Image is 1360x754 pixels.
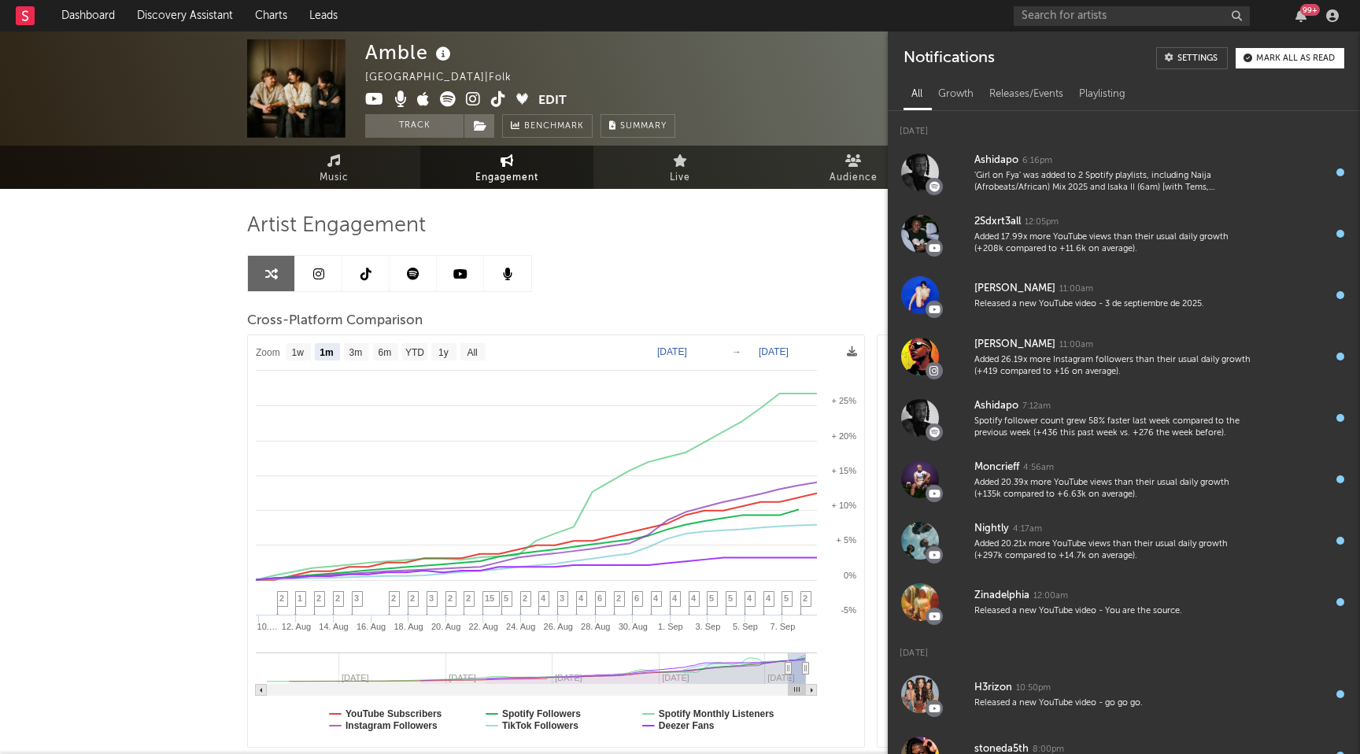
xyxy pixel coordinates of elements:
[502,708,581,719] text: Spotify Followers
[974,586,1029,605] div: Zinadelphia
[620,122,667,131] span: Summary
[888,326,1360,387] a: [PERSON_NAME]11:00amAdded 26.19x more Instagram followers than their usual daily growth (+419 com...
[438,347,449,358] text: 1y
[1059,283,1093,295] div: 11:00am
[904,81,930,108] div: All
[1177,54,1218,63] div: Settings
[1156,47,1228,69] a: Settings
[888,142,1360,203] a: Ashidapo6:16pm'Girl on Fya' was added to 2 Spotify playlists, including Naija (Afrobeats/African)...
[357,622,386,631] text: 16. Aug
[1236,48,1344,68] button: Mark all as read
[581,622,610,631] text: 28. Aug
[974,151,1018,170] div: Ashidapo
[560,593,564,603] span: 3
[974,397,1018,416] div: Ashidapo
[619,622,648,631] text: 30. Aug
[832,431,857,441] text: + 20%
[832,396,857,405] text: + 25%
[888,571,1360,633] a: Zinadelphia12:00amReleased a new YouTube video - You are the source.
[634,593,639,603] span: 6
[841,605,856,615] text: -5%
[1014,6,1250,26] input: Search for artists
[282,622,311,631] text: 12. Aug
[766,593,771,603] span: 4
[593,146,767,189] a: Live
[257,622,278,631] text: 10.…
[1022,401,1051,412] div: 7:12am
[391,593,396,603] span: 2
[1033,590,1068,602] div: 12:00am
[320,168,349,187] span: Music
[974,519,1009,538] div: Nightly
[672,593,677,603] span: 4
[733,622,758,631] text: 5. Sep
[466,593,471,603] span: 2
[506,622,535,631] text: 24. Aug
[1022,155,1052,167] div: 6:16pm
[410,593,415,603] span: 2
[832,501,857,510] text: + 10%
[747,593,752,603] span: 4
[974,231,1251,256] div: Added 17.99x more YouTube views than their usual daily growth (+208k compared to +11.6k on average).
[292,347,305,358] text: 1w
[1256,54,1335,63] div: Mark all as read
[485,593,494,603] span: 15
[974,416,1251,440] div: Spotify follower count grew 58% faster last week compared to the previous week (+436 this past we...
[837,535,857,545] text: + 5%
[653,593,658,603] span: 4
[974,335,1055,354] div: [PERSON_NAME]
[524,117,584,136] span: Benchmark
[247,312,423,331] span: Cross-Platform Comparison
[349,347,363,358] text: 3m
[420,146,593,189] a: Engagement
[1300,4,1320,16] div: 99 +
[670,168,690,187] span: Live
[1013,523,1042,535] div: 4:17am
[830,168,878,187] span: Audience
[523,593,527,603] span: 2
[354,593,359,603] span: 3
[256,347,280,358] text: Zoom
[771,622,796,631] text: 7. Sep
[405,347,424,358] text: YTD
[759,346,789,357] text: [DATE]
[832,466,857,475] text: + 15%
[601,114,675,138] button: Summary
[904,47,994,69] div: Notifications
[616,593,621,603] span: 2
[728,593,733,603] span: 5
[888,264,1360,326] a: [PERSON_NAME]11:00amReleased a new YouTube video - 3 de septiembre de 2025.
[974,605,1251,617] div: Released a new YouTube video - You are the source.
[365,114,464,138] button: Track
[319,622,348,631] text: 14. Aug
[974,298,1251,310] div: Released a new YouTube video - 3 de septiembre de 2025.
[1059,339,1093,351] div: 11:00am
[930,81,981,108] div: Growth
[888,510,1360,571] a: Nightly4:17amAdded 20.21x more YouTube views than their usual daily growth (+297k compared to +14...
[365,68,548,87] div: [GEOGRAPHIC_DATA] | Folk
[1071,81,1133,108] div: Playlisting
[981,81,1071,108] div: Releases/Events
[974,170,1251,194] div: 'Girl on Fya' was added to 2 Spotify playlists, including Naija (Afrobeats/African) Mix 2025 and ...
[784,593,789,603] span: 5
[844,571,856,580] text: 0%
[974,458,1019,477] div: Moncrieff
[974,477,1251,501] div: Added 20.39x more YouTube views than their usual daily growth (+135k compared to +6.63k on average).
[659,708,774,719] text: Spotify Monthly Listeners
[297,593,302,603] span: 1
[1025,216,1059,228] div: 12:05pm
[346,708,442,719] text: YouTube Subscribers
[597,593,602,603] span: 6
[767,146,940,189] a: Audience
[974,697,1251,709] div: Released a new YouTube video - go go go.
[475,168,538,187] span: Engagement
[467,347,477,358] text: All
[709,593,714,603] span: 5
[888,203,1360,264] a: 2Sdxrt3all12:05pmAdded 17.99x more YouTube views than their usual daily growth (+208k compared to...
[1295,9,1306,22] button: 99+
[974,678,1012,697] div: H3rizon
[1016,682,1051,694] div: 10:50pm
[379,347,392,358] text: 6m
[888,663,1360,725] a: H3rizon10:50pmReleased a new YouTube video - go go go.
[974,279,1055,298] div: [PERSON_NAME]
